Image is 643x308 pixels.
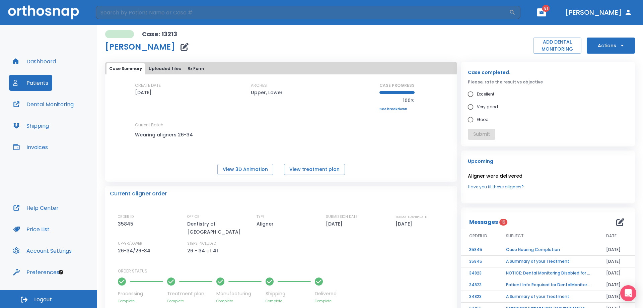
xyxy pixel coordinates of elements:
button: [PERSON_NAME] [563,6,635,18]
p: ARCHES [251,82,267,88]
p: CREATE DATE [135,82,161,88]
button: View 3D Animation [217,164,273,175]
p: [DATE] [135,88,152,97]
p: Dentistry of [GEOGRAPHIC_DATA] [187,220,244,236]
p: STEPS INCLUDED [187,241,216,247]
p: Processing [118,290,163,297]
td: Patient Info Required for DentalMonitoring! [498,279,598,291]
button: Dashboard [9,53,60,69]
p: Please, rate the result vs objective [468,79,628,85]
div: tabs [106,63,456,74]
p: 26 - 34 [187,247,205,255]
p: UPPER/LOWER [118,241,142,247]
td: [DATE] [598,244,635,256]
p: Current Batch [135,122,195,128]
a: See breakdown [379,107,415,111]
p: 26-34/26-34 [118,247,153,255]
button: Rx Form [185,63,207,74]
button: Actions [587,38,635,54]
p: Upcoming [468,157,628,165]
span: DATE [606,233,617,239]
button: Patients [9,75,52,91]
button: ADD DENTAL MONITORING [533,38,581,54]
td: 34823 [461,267,498,279]
td: [DATE] [598,267,635,279]
p: Delivered [315,290,337,297]
td: [DATE] [598,256,635,267]
p: Complete [167,299,212,304]
p: 35845 [118,220,136,228]
p: Aligner [257,220,276,228]
p: Upper, Lower [251,88,283,97]
p: Complete [266,299,311,304]
div: Open Intercom Messenger [620,285,636,301]
button: Uploaded files [146,63,184,74]
p: Shipping [266,290,311,297]
p: ESTIMATED SHIP DATE [396,214,427,220]
p: 41 [213,247,218,255]
p: OFFICE [187,214,199,220]
td: [DATE] [598,279,635,291]
td: A Summary of your Treatment [498,256,598,267]
p: Manufacturing [216,290,262,297]
span: 81 [542,5,550,12]
p: SUBMISSION DATE [326,214,357,220]
input: Search by Patient Name or Case # [96,6,509,19]
span: ORDER ID [469,233,487,239]
p: [DATE] [396,220,415,228]
p: ORDER ID [118,214,134,220]
td: 35845 [461,244,498,256]
a: Have you fit these aligners? [468,184,628,190]
span: Very good [477,103,498,111]
p: Messages [469,218,498,226]
td: 35845 [461,256,498,267]
p: Complete [118,299,163,304]
p: CASE PROGRESS [379,82,415,88]
p: 100% [379,97,415,105]
button: Dental Monitoring [9,96,78,112]
p: Complete [315,299,337,304]
button: Case Summary [106,63,145,74]
p: Treatment plan [167,290,212,297]
button: Preferences [9,264,63,280]
h1: [PERSON_NAME] [105,43,175,51]
td: 34823 [461,279,498,291]
button: View treatment plan [284,164,345,175]
button: Price List [9,221,54,237]
td: Case Nearing Completion [498,244,598,256]
p: Aligner were delivered [468,172,628,180]
span: SUBJECT [506,233,524,239]
p: TYPE [257,214,265,220]
button: Shipping [9,118,53,134]
p: [DATE] [326,220,345,228]
td: 34823 [461,291,498,303]
p: Case completed. [468,68,628,76]
td: A Summary of your Treatment [498,291,598,303]
td: [DATE] [598,291,635,303]
span: 15 [499,219,507,226]
p: ORDER STATUS [118,268,452,274]
p: Case: 13213 [142,30,177,38]
p: Complete [216,299,262,304]
td: NOTICE: Dental Monitoring Disabled for Seyfried [498,267,598,279]
span: Excellent [477,90,494,98]
p: Wearing aligners 26-34 [135,131,195,139]
span: Good [477,116,489,124]
span: Logout [34,296,52,303]
button: Account Settings [9,243,76,259]
img: Orthosnap [8,5,79,19]
p: of [206,247,212,255]
p: Current aligner order [110,190,167,198]
div: Tooltip anchor [58,269,64,275]
button: Help Center [9,200,63,216]
button: Invoices [9,139,52,155]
